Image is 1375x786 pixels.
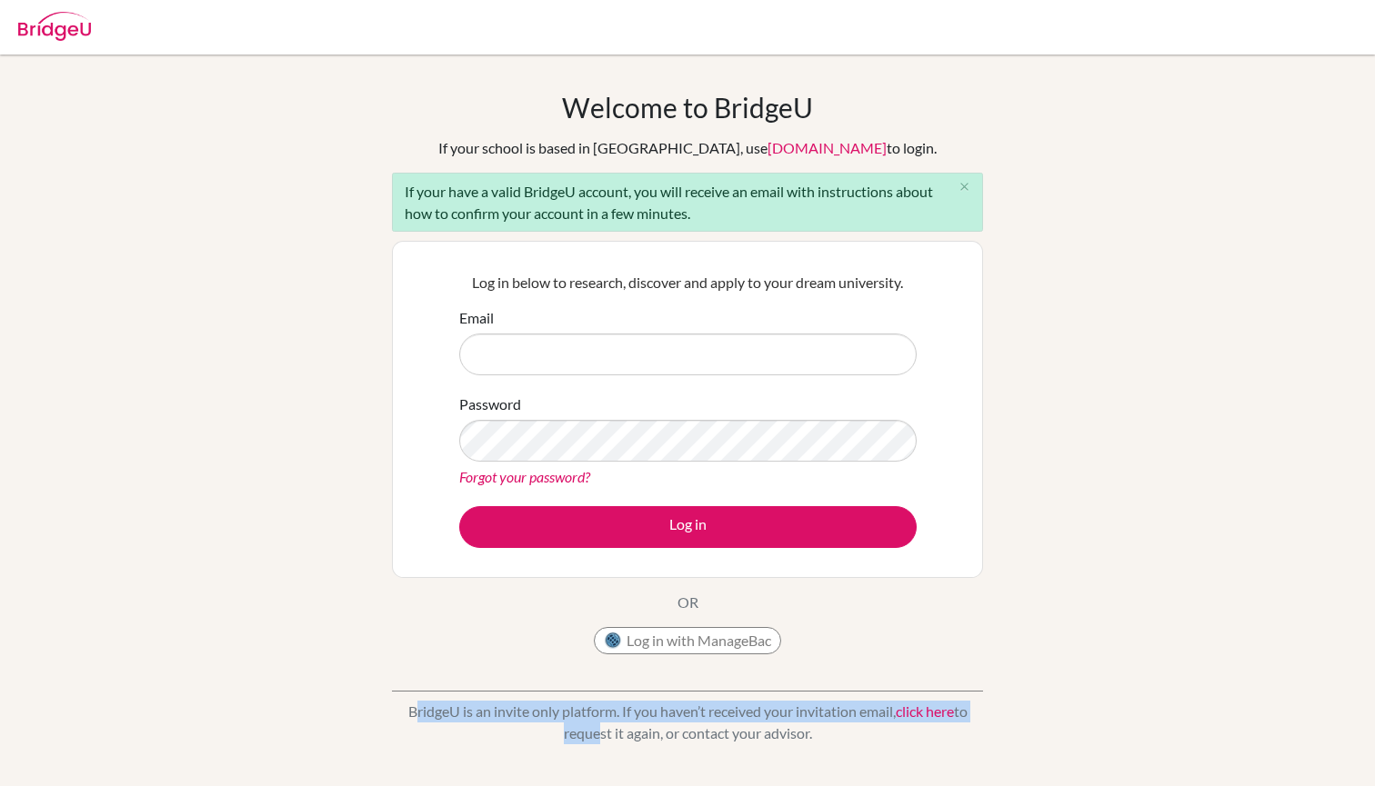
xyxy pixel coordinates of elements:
[958,180,971,194] i: close
[562,91,813,124] h1: Welcome to BridgeU
[459,272,917,294] p: Log in below to research, discover and apply to your dream university.
[677,592,698,613] p: OR
[18,12,91,41] img: Bridge-U
[946,174,982,201] button: Close
[594,627,781,654] button: Log in with ManageBac
[896,702,954,720] a: click here
[768,139,887,156] a: [DOMAIN_NAME]
[459,468,590,485] a: Forgot your password?
[459,307,494,329] label: Email
[459,506,917,548] button: Log in
[459,393,521,415] label: Password
[392,701,983,744] p: BridgeU is an invite only platform. If you haven’t received your invitation email, to request it ...
[438,137,937,159] div: If your school is based in [GEOGRAPHIC_DATA], use to login.
[392,173,983,232] div: If your have a valid BridgeU account, you will receive an email with instructions about how to co...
